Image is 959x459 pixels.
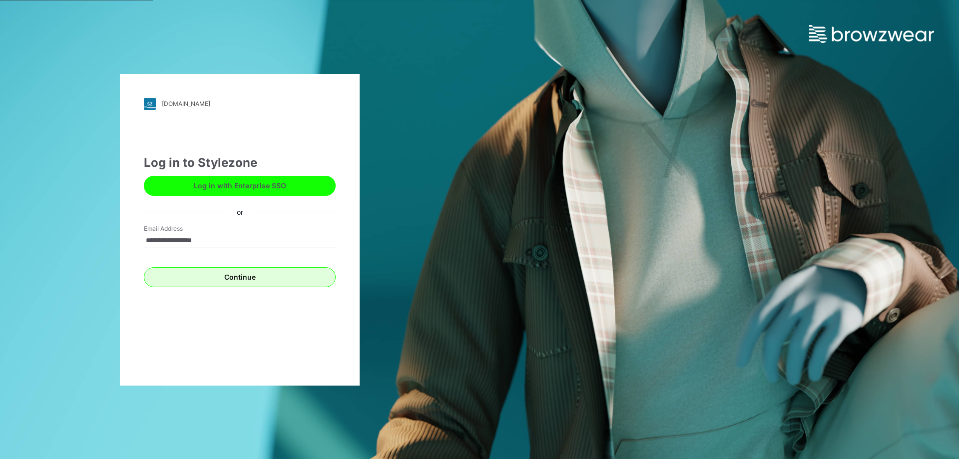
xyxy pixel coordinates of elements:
[144,98,156,110] img: stylezone-logo.562084cfcfab977791bfbf7441f1a819.svg
[144,98,336,110] a: [DOMAIN_NAME]
[144,267,336,287] button: Continue
[144,176,336,196] button: Log in with Enterprise SSO
[144,154,336,172] div: Log in to Stylezone
[229,207,251,217] div: or
[144,224,214,233] label: Email Address
[809,25,934,43] img: browzwear-logo.e42bd6dac1945053ebaf764b6aa21510.svg
[162,100,210,107] div: [DOMAIN_NAME]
